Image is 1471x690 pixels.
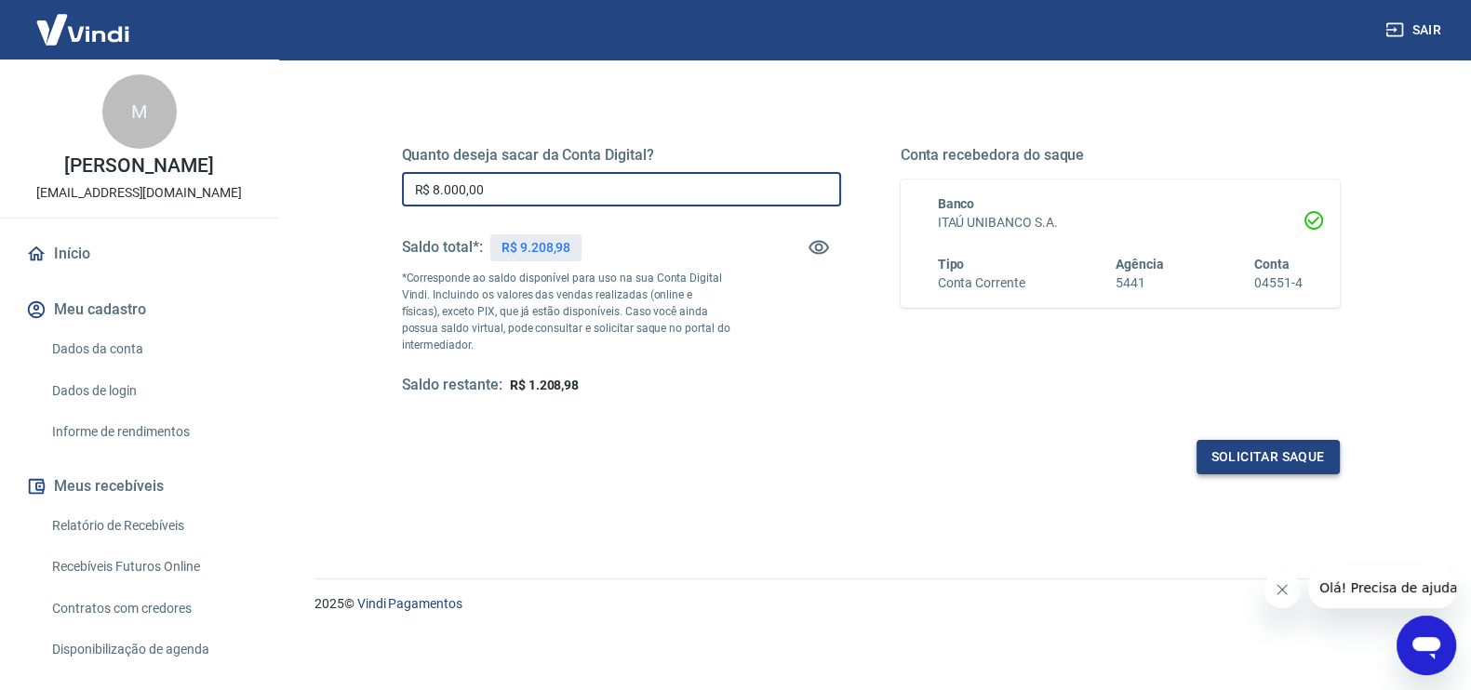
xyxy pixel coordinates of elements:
span: R$ 1.208,98 [510,378,579,392]
p: *Corresponde ao saldo disponível para uso na sua Conta Digital Vindi. Incluindo os valores das ve... [402,270,731,353]
iframe: Botão para abrir a janela de mensagens [1397,616,1456,675]
h5: Saldo restante: [402,376,502,395]
h5: Conta recebedora do saque [901,146,1340,165]
div: M [102,74,177,149]
button: Sair [1382,13,1449,47]
span: Conta [1254,257,1290,272]
iframe: Fechar mensagem [1264,571,1301,608]
a: Contratos com credores [45,590,256,628]
span: Agência [1116,257,1164,272]
button: Meus recebíveis [22,466,256,507]
a: Recebíveis Futuros Online [45,548,256,586]
a: Disponibilização de agenda [45,630,256,669]
p: 2025 © [314,594,1426,614]
a: Relatório de Recebíveis [45,507,256,545]
p: [PERSON_NAME] [64,156,213,176]
h6: ITAÚ UNIBANCO S.A. [938,213,1303,232]
iframe: Mensagem da empresa [1308,567,1456,608]
a: Dados da conta [45,330,256,368]
p: [EMAIL_ADDRESS][DOMAIN_NAME] [36,183,242,203]
h5: Quanto deseja sacar da Conta Digital? [402,146,841,165]
a: Início [22,233,256,274]
span: Olá! Precisa de ajuda? [11,13,156,28]
h6: Conta Corrente [938,273,1025,293]
img: Vindi [22,1,143,58]
span: Tipo [938,257,965,272]
h5: Saldo total*: [402,238,483,257]
button: Solicitar saque [1197,440,1340,474]
a: Informe de rendimentos [45,413,256,451]
p: R$ 9.208,98 [501,238,570,258]
h6: 5441 [1116,273,1164,293]
span: Banco [938,196,975,211]
a: Vindi Pagamentos [357,596,462,611]
h6: 04551-4 [1254,273,1303,293]
a: Dados de login [45,372,256,410]
button: Meu cadastro [22,289,256,330]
